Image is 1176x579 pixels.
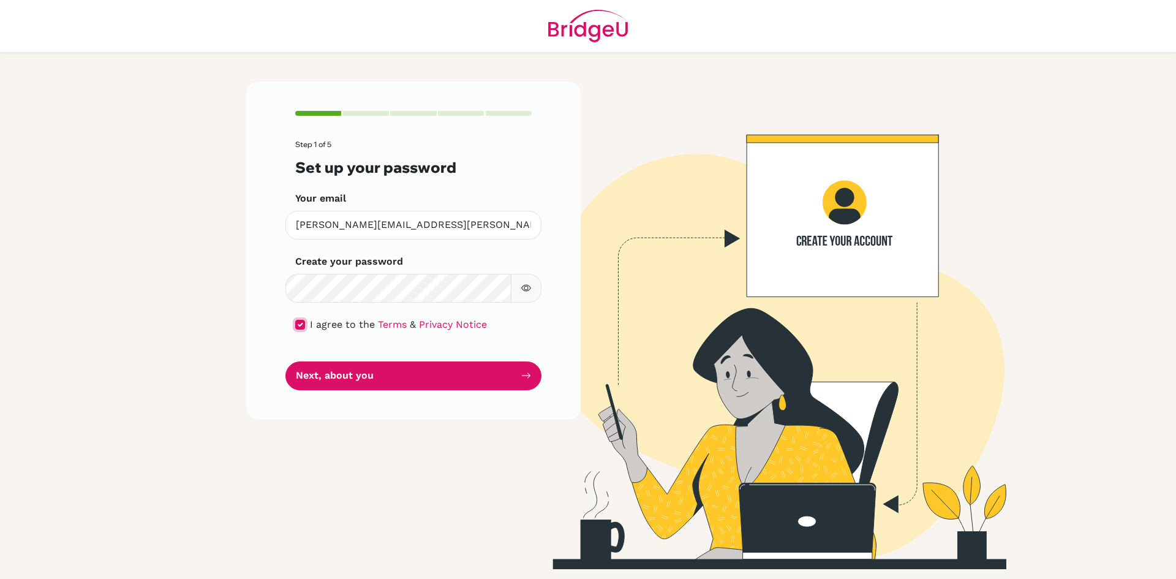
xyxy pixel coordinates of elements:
[310,319,375,330] span: I agree to the
[285,361,541,390] button: Next, about you
[295,191,346,206] label: Your email
[413,81,1112,569] img: Create your account
[295,140,331,149] span: Step 1 of 5
[378,319,407,330] a: Terms
[285,211,541,240] input: Insert your email*
[295,254,403,269] label: Create your password
[419,319,487,330] a: Privacy Notice
[295,159,532,176] h3: Set up your password
[410,319,416,330] span: &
